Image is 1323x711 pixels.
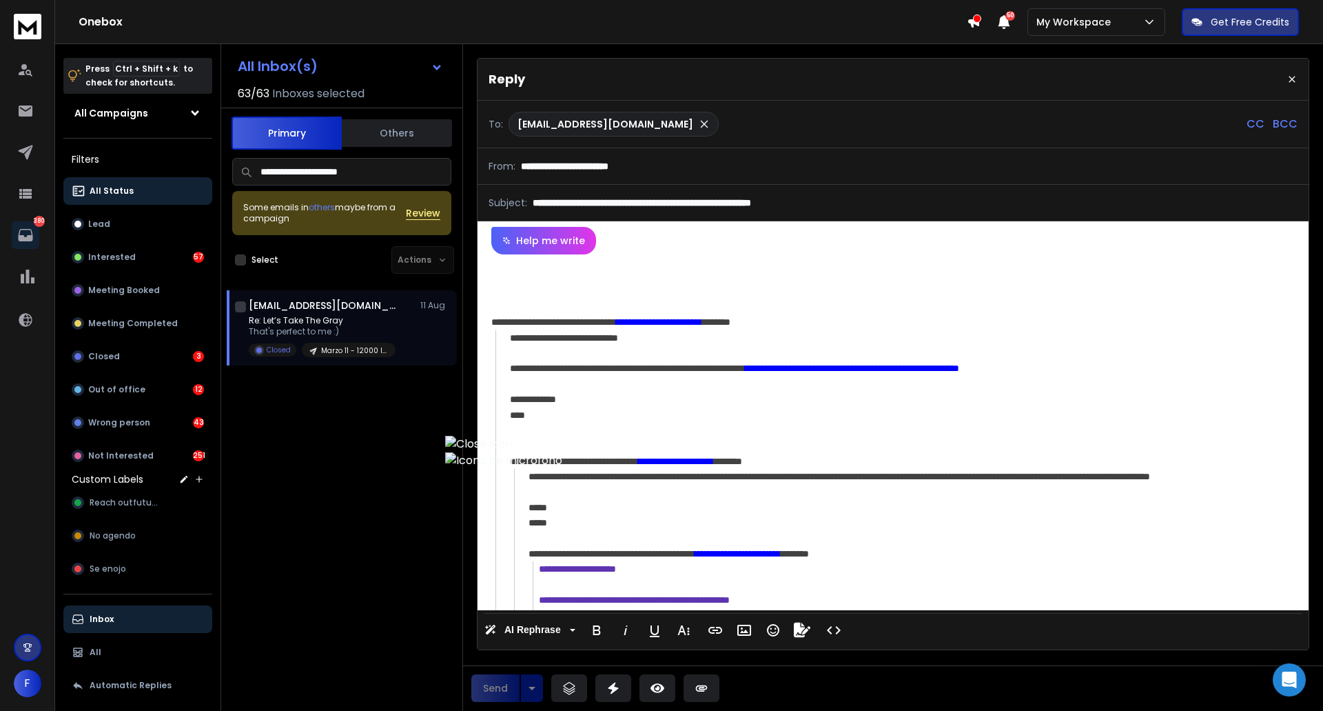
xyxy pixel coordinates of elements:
button: Meeting Completed [63,310,212,337]
button: Out of office12 [63,376,212,403]
p: CC [1247,116,1264,132]
span: Ctrl + Shift + k [113,61,180,77]
div: 251 [193,450,204,461]
p: All Status [90,186,134,197]
div: 3 [193,351,204,362]
label: Select [252,254,278,266]
p: Interested [88,252,136,263]
button: Inbox [63,605,212,633]
h3: Inboxes selected [272,86,365,102]
p: Not Interested [88,450,154,461]
div: 12 [193,384,204,395]
p: Meeting Booked [88,285,160,296]
div: 43 [193,417,204,428]
p: Get Free Credits [1211,15,1289,29]
img: Icono de micrófono [445,452,562,469]
button: Se enojo [63,555,212,583]
span: Reach outfuture [90,497,159,508]
p: Press to check for shortcuts. [85,62,193,90]
button: All Status [63,177,212,205]
p: Re: Let’s Take The Gray [249,315,396,326]
button: Wrong person43 [63,409,212,437]
p: Reply [489,70,525,89]
p: Marzo 11 - 12000 leads G Personal [321,346,387,356]
button: Help me write [491,227,596,254]
button: All Campaigns [63,99,212,127]
a: 380 [12,221,39,249]
p: 380 [34,216,45,227]
button: F [14,670,41,697]
p: [EMAIL_ADDRESS][DOMAIN_NAME] [517,117,693,131]
span: others [309,201,335,213]
button: Get Free Credits [1182,8,1299,36]
button: Closed3 [63,343,212,370]
p: Inbox [90,614,114,625]
button: Bold (Ctrl+B) [584,617,610,644]
h3: Filters [63,150,212,169]
button: Primary [232,117,342,150]
p: Out of office [88,384,145,395]
button: Automatic Replies [63,672,212,699]
p: All [90,647,101,658]
p: That's perfect to me :) [249,326,396,337]
p: Subject: [489,196,527,210]
h1: [EMAIL_ADDRESS][DOMAIN_NAME] [249,299,400,312]
button: Reach outfuture [63,489,212,517]
button: AI Rephrase [482,617,578,644]
p: 11 Aug [420,300,451,311]
button: Not Interested251 [63,442,212,470]
button: Code View [821,617,847,644]
span: Se enojo [90,563,126,574]
button: Review [406,206,440,220]
div: Some emails in maybe from a campaign [243,202,406,224]
button: Insert Link (Ctrl+K) [702,617,728,644]
p: Closed [267,345,291,355]
h1: Onebox [79,14,967,30]
button: More Text [670,617,697,644]
button: Insert Image (Ctrl+P) [731,617,757,644]
button: All [63,639,212,666]
button: Signature [789,617,815,644]
p: From: [489,159,515,173]
button: No agendo [63,522,212,550]
p: BCC [1273,116,1298,132]
h3: Custom Labels [72,472,143,486]
p: Meeting Completed [88,318,178,329]
span: 63 / 63 [238,86,269,102]
p: My Workspace [1036,15,1116,29]
button: Meeting Booked [63,277,212,304]
button: All Inbox(s) [227,52,454,80]
button: Lead [63,210,212,238]
img: Close icon [445,436,562,452]
button: Emoticons [760,617,786,644]
span: AI Rephrase [502,624,564,636]
button: Italic (Ctrl+I) [613,617,639,644]
span: No agendo [90,530,136,541]
span: 50 [1005,11,1015,21]
p: Lead [88,219,110,230]
p: To: [489,117,503,131]
button: Interested57 [63,243,212,271]
h1: All Campaigns [74,106,148,120]
h1: All Inbox(s) [238,59,318,73]
div: Open Intercom Messenger [1273,663,1306,697]
p: Wrong person [88,417,150,428]
div: 57 [193,252,204,263]
p: Closed [88,351,120,362]
button: Others [342,118,452,148]
button: Underline (Ctrl+U) [642,617,668,644]
img: logo [14,14,41,39]
p: Automatic Replies [90,680,172,691]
